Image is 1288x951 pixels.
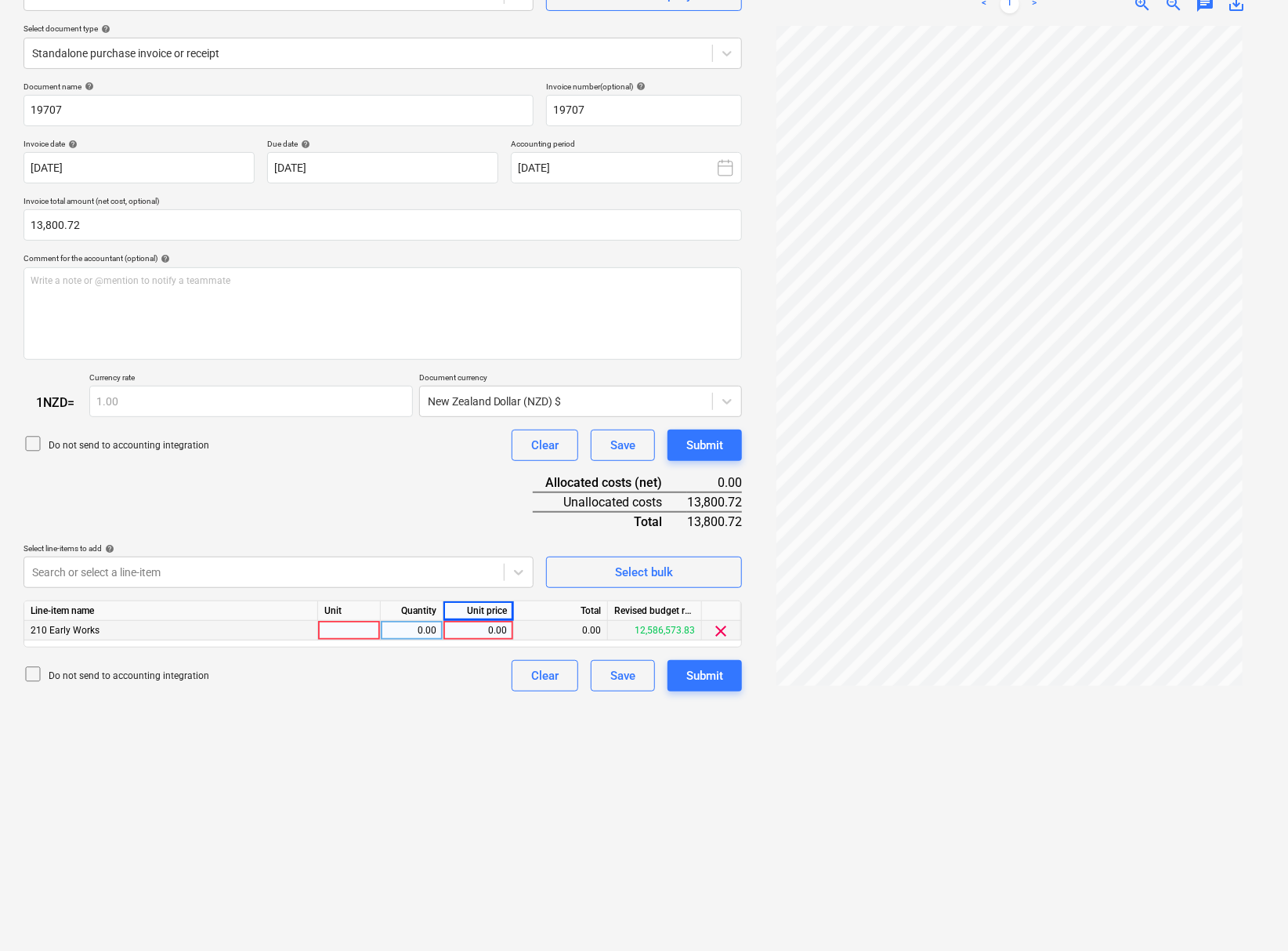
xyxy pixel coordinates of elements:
[512,430,578,461] button: Clear
[24,24,742,34] div: Select document type
[102,544,114,554] span: help
[24,543,534,554] div: Select line-items to add
[511,152,742,183] button: [DATE]
[546,82,742,92] div: Invoice number (optional)
[81,82,94,91] span: help
[687,474,742,492] div: 0.00
[381,601,443,621] div: Quantity
[450,621,507,641] div: 0.00
[610,435,635,456] div: Save
[591,430,655,461] button: Save
[615,562,673,583] div: Select bulk
[533,492,687,512] div: Unallocated costs
[65,140,78,149] span: help
[443,601,514,621] div: Unit price
[511,139,742,152] p: Accounting period
[419,372,743,386] p: Document currency
[157,254,170,263] span: help
[24,196,742,209] p: Invoice total amount (net cost, optional)
[24,152,255,183] input: Invoice date not specified
[298,140,310,149] span: help
[24,82,534,92] div: Document name
[608,601,702,621] div: Revised budget remaining
[49,439,209,452] p: Do not send to accounting integration
[1210,876,1288,951] iframe: Chat Widget
[546,557,742,588] button: Select bulk
[531,666,559,686] div: Clear
[24,95,534,126] input: Document name
[608,621,702,641] div: 12,586,573.83
[98,24,110,34] span: help
[633,82,646,91] span: help
[89,372,413,386] p: Currency rate
[533,512,687,531] div: Total
[686,666,723,686] div: Submit
[49,670,209,683] p: Do not send to accounting integration
[512,660,578,691] button: Clear
[514,601,608,621] div: Total
[610,666,635,686] div: Save
[387,621,436,641] div: 0.00
[318,601,381,621] div: Unit
[687,512,742,531] div: 13,800.72
[24,139,255,149] div: Invoice date
[267,152,498,183] input: Due date not specified
[24,395,89,410] div: 1 NZD =
[24,601,318,621] div: Line-item name
[24,209,742,241] input: Invoice total amount (net cost, optional)
[531,435,559,456] div: Clear
[267,139,498,149] div: Due date
[687,492,742,512] div: 13,800.72
[546,95,742,126] input: Invoice number
[668,660,742,691] button: Submit
[24,253,742,263] div: Comment for the accountant (optional)
[591,660,655,691] button: Save
[533,474,687,492] div: Allocated costs (net)
[514,621,608,641] div: 0.00
[712,622,731,641] span: clear
[31,625,99,636] span: 210 Early Works
[668,430,742,461] button: Submit
[686,435,723,456] div: Submit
